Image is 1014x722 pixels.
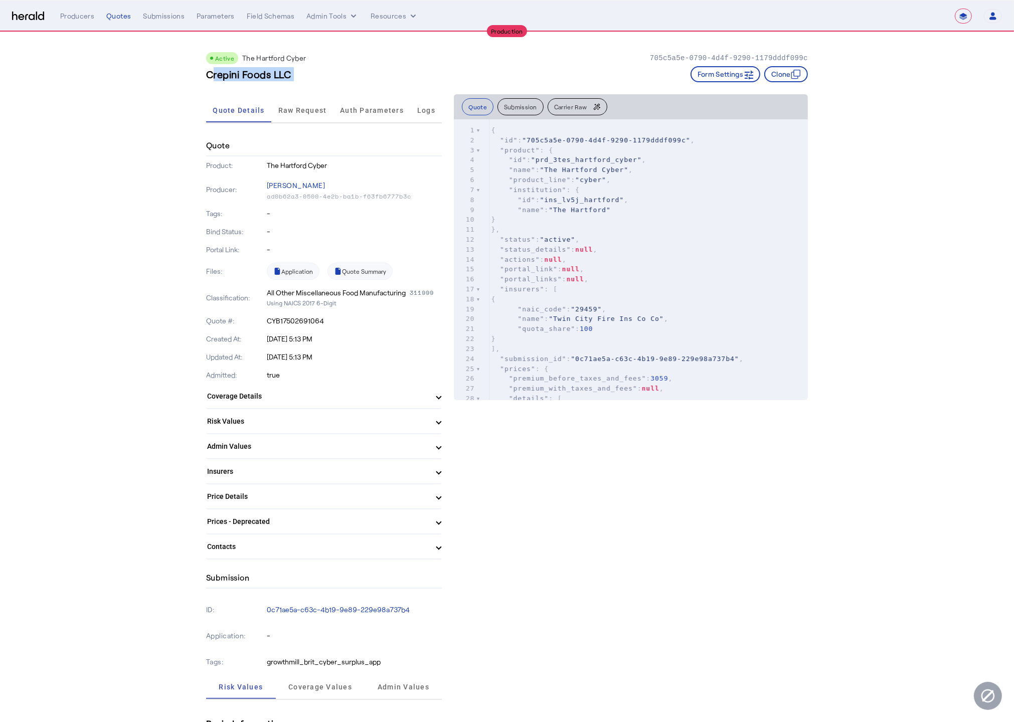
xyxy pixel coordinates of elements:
span: : , [491,246,597,253]
p: Application: [206,629,265,643]
mat-panel-title: Prices - Deprecated [207,516,429,527]
p: [PERSON_NAME] [267,178,442,193]
div: 311999 [410,288,442,298]
span: }, [491,226,500,233]
div: 8 [454,195,476,205]
div: 6 [454,175,476,185]
div: 2 [454,135,476,145]
mat-panel-title: Contacts [207,541,429,552]
span: : { [491,365,549,373]
p: [DATE] 5:13 PM [267,352,442,362]
div: 15 [454,264,476,274]
p: ID: [206,603,265,617]
button: Resources dropdown menu [371,11,418,21]
span: : , [491,136,695,144]
mat-expansion-panel-header: Insurers [206,459,442,483]
span: } [491,335,495,342]
span: "name" [509,166,536,173]
div: Field Schemas [247,11,295,21]
div: All Other Miscellaneous Food Manufacturing [267,288,406,298]
div: Production [487,25,527,37]
p: Tags: [206,655,265,669]
div: 14 [454,255,476,265]
img: Herald Logo [12,12,44,21]
div: 27 [454,384,476,394]
mat-panel-title: Price Details [207,491,429,502]
div: 4 [454,155,476,165]
span: "premium_before_taxes_and_fees" [509,375,646,382]
mat-expansion-panel-header: Contacts [206,534,442,559]
span: "product_line" [509,176,571,184]
p: Admitted: [206,370,265,380]
div: 17 [454,284,476,294]
span: "prices" [500,365,536,373]
span: : , [491,176,610,184]
span: "cyber" [575,176,606,184]
p: ad0b62a3-0500-4e2b-ba1b-f63fb6777b3c [267,193,442,201]
span: ], [491,345,500,352]
h4: Quote [206,139,230,151]
div: 28 [454,394,476,404]
h3: Crepini Foods LLC [206,67,291,81]
button: Clone [764,66,808,82]
span: "insurers" [500,285,544,293]
span: : , [491,265,584,273]
a: Application [267,263,319,280]
span: null [562,265,580,273]
span: null [575,246,593,253]
p: Quote #: [206,316,265,326]
span: "705c5a5e-0790-4d4f-9290-1179dddf099c" [522,136,690,144]
span: "Twin City Fire Ins Co Co" [549,315,664,322]
div: Parameters [197,11,235,21]
div: 9 [454,205,476,215]
span: null [566,275,584,283]
div: 12 [454,235,476,245]
span: : , [491,385,663,392]
a: Quote Summary [327,263,393,280]
span: : , [491,275,588,283]
mat-expansion-panel-header: Price Details [206,484,442,508]
span: : , [491,315,668,322]
div: 21 [454,324,476,334]
span: { [491,295,495,303]
div: 13 [454,245,476,255]
span: 100 [580,325,593,332]
div: 1 [454,125,476,135]
div: 24 [454,354,476,364]
span: : , [491,196,628,204]
p: true [267,370,442,380]
span: : [491,206,610,214]
span: "details" [509,395,549,402]
span: "active" [540,236,576,243]
button: Carrier Raw [548,98,607,115]
div: 10 [454,215,476,225]
span: "The Hartford Cyber" [540,166,629,173]
span: Admin Values [378,683,429,690]
div: 25 [454,364,476,374]
mat-expansion-panel-header: Prices - Deprecated [206,509,442,533]
p: Tags: [206,209,265,219]
mat-panel-title: Risk Values [207,416,429,427]
span: Auth Parameters [340,107,404,114]
span: "product" [500,146,540,154]
button: Quote [462,98,493,115]
span: : , [491,166,633,173]
p: CYB17502691064 [267,316,442,326]
p: Using NAICS 2017 6-Digit [267,298,442,308]
span: Raw Request [278,107,327,114]
div: 5 [454,165,476,175]
herald-code-block: quote [454,119,808,400]
span: : , [491,156,646,163]
button: Submission [497,98,544,115]
h4: Submission [206,572,249,584]
span: "actions" [500,256,540,263]
div: 19 [454,304,476,314]
span: "id" [500,136,518,144]
span: "name" [518,206,544,214]
span: null [544,256,562,263]
p: 0c71ae5a-c63c-4b19-9e89-229e98a737b4 [267,605,442,615]
p: - [267,245,442,255]
span: : [ [491,395,562,402]
p: The Hartford Cyber [267,160,442,170]
mat-expansion-panel-header: Risk Values [206,409,442,433]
